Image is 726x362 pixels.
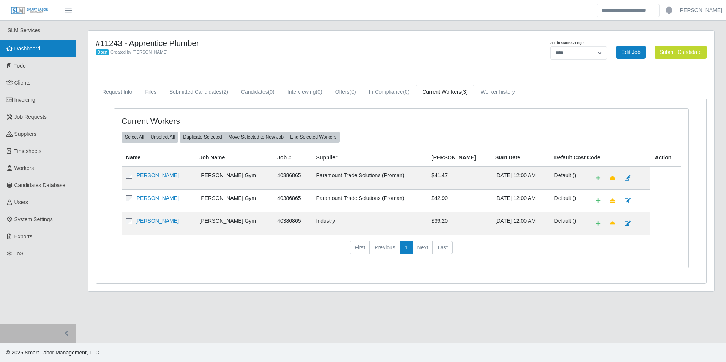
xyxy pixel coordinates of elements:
[273,189,311,212] td: 40386865
[316,89,322,95] span: (0)
[14,199,28,205] span: Users
[135,172,179,178] a: [PERSON_NAME]
[427,189,491,212] td: $42.90
[416,85,474,99] a: Current Workers
[400,241,413,255] a: 1
[14,182,66,188] span: Candidates Database
[605,172,620,185] a: Make Team Lead
[312,189,427,212] td: Paramount Trade Solutions (Proman)
[235,85,281,99] a: Candidates
[550,41,584,46] label: Admin Status Change:
[6,349,99,356] span: © 2025 Smart Labor Management, LLC
[14,216,53,222] span: System Settings
[14,250,24,257] span: ToS
[14,131,36,137] span: Suppliers
[14,46,41,52] span: Dashboard
[650,149,681,167] th: Action
[122,132,147,142] button: Select All
[655,46,707,59] button: Submit Candidate
[427,212,491,235] td: $39.20
[550,149,650,167] th: Default Cost Code
[427,149,491,167] th: [PERSON_NAME]
[273,212,311,235] td: 40386865
[14,97,35,103] span: Invoicing
[491,189,550,212] td: [DATE] 12:00 AM
[273,149,311,167] th: Job #
[312,212,427,235] td: Industry
[474,85,521,99] a: Worker history
[491,149,550,167] th: Start Date
[96,85,139,99] a: Request Info
[550,212,587,235] td: Default ()
[312,149,427,167] th: Supplier
[273,167,311,190] td: 40386865
[195,212,273,235] td: [PERSON_NAME] Gym
[550,189,587,212] td: Default ()
[550,167,587,190] td: Default ()
[281,85,329,99] a: Interviewing
[350,89,356,95] span: (0)
[180,132,225,142] button: Duplicate Selected
[591,194,605,208] a: Add Default Cost Code
[96,38,447,48] h4: #11243 - Apprentice Plumber
[195,149,273,167] th: Job Name
[96,49,109,55] span: Open
[135,218,179,224] a: [PERSON_NAME]
[329,85,363,99] a: Offers
[14,80,31,86] span: Clients
[491,167,550,190] td: [DATE] 12:00 AM
[287,132,340,142] button: End Selected Workers
[591,172,605,185] a: Add Default Cost Code
[122,116,348,126] h4: Current Workers
[135,195,179,201] a: [PERSON_NAME]
[222,89,228,95] span: (2)
[195,189,273,212] td: [PERSON_NAME] Gym
[147,132,178,142] button: Unselect All
[225,132,287,142] button: Move Selected to New Job
[14,63,26,69] span: Todo
[122,149,195,167] th: Name
[14,233,32,239] span: Exports
[8,27,40,33] span: SLM Services
[461,89,468,95] span: (3)
[14,165,34,171] span: Workers
[427,167,491,190] td: $41.47
[605,217,620,230] a: Make Team Lead
[363,85,416,99] a: In Compliance
[616,46,646,59] a: Edit Job
[195,167,273,190] td: [PERSON_NAME] Gym
[597,4,660,17] input: Search
[180,132,340,142] div: bulk actions
[163,85,235,99] a: Submitted Candidates
[591,217,605,230] a: Add Default Cost Code
[11,6,49,15] img: SLM Logo
[679,6,722,14] a: [PERSON_NAME]
[110,50,167,54] span: Created by [PERSON_NAME]
[122,132,178,142] div: bulk actions
[122,241,681,261] nav: pagination
[14,114,47,120] span: Job Requests
[312,167,427,190] td: Paramount Trade Solutions (Proman)
[268,89,275,95] span: (0)
[403,89,409,95] span: (0)
[14,148,42,154] span: Timesheets
[139,85,163,99] a: Files
[491,212,550,235] td: [DATE] 12:00 AM
[605,194,620,208] a: Make Team Lead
